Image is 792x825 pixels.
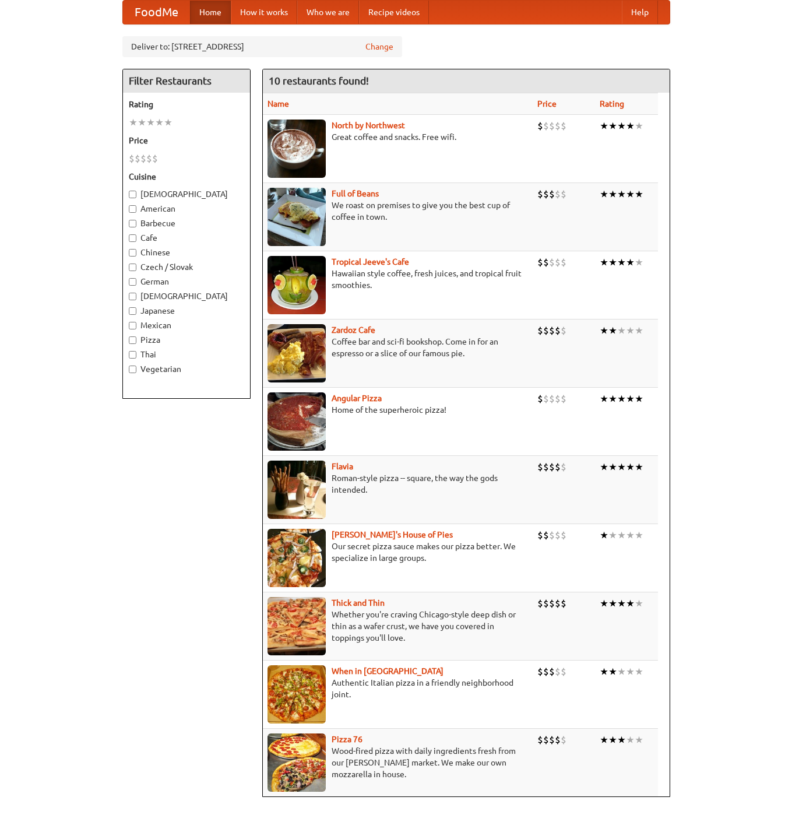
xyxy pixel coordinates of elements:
li: ★ [617,392,626,405]
li: $ [543,392,549,405]
li: $ [537,597,543,610]
li: $ [549,597,555,610]
li: $ [555,665,561,678]
label: [DEMOGRAPHIC_DATA] [129,290,244,302]
img: flavia.jpg [267,461,326,519]
li: ★ [626,529,635,542]
li: ★ [600,188,608,201]
li: ★ [608,392,617,405]
img: beans.jpg [267,188,326,246]
li: ★ [635,733,643,746]
label: Japanese [129,305,244,317]
li: ★ [600,733,608,746]
li: $ [549,665,555,678]
li: ★ [626,188,635,201]
li: $ [561,461,566,473]
li: ★ [635,120,643,132]
li: ★ [635,529,643,542]
h4: Filter Restaurants [123,69,250,93]
img: jeeves.jpg [267,256,326,314]
li: ★ [617,733,626,746]
li: ★ [146,116,155,129]
li: $ [555,256,561,269]
li: ★ [608,597,617,610]
li: $ [543,256,549,269]
a: How it works [231,1,297,24]
label: Mexican [129,320,244,331]
li: ★ [600,392,608,405]
li: ★ [626,256,635,269]
a: Full of Beans [332,189,379,198]
li: $ [549,461,555,473]
h5: Rating [129,99,244,110]
li: $ [543,529,549,542]
a: Change [365,41,393,52]
li: ★ [635,256,643,269]
div: Deliver to: [STREET_ADDRESS] [122,36,402,57]
li: $ [549,256,555,269]
li: $ [543,665,549,678]
li: ★ [635,665,643,678]
li: $ [146,152,152,165]
b: Pizza 76 [332,735,362,744]
li: $ [537,529,543,542]
img: thick.jpg [267,597,326,655]
a: Thick and Thin [332,598,385,608]
li: $ [549,733,555,746]
a: Home [190,1,231,24]
input: German [129,278,136,286]
li: $ [129,152,135,165]
li: ★ [617,120,626,132]
a: When in [GEOGRAPHIC_DATA] [332,666,443,676]
li: ★ [600,324,608,337]
li: ★ [635,392,643,405]
b: North by Northwest [332,121,405,130]
p: Roman-style pizza -- square, the way the gods intended. [267,472,529,496]
li: ★ [129,116,138,129]
li: ★ [635,461,643,473]
li: ★ [626,120,635,132]
li: $ [537,256,543,269]
li: ★ [600,597,608,610]
li: ★ [164,116,173,129]
input: Barbecue [129,220,136,227]
li: ★ [626,324,635,337]
li: $ [537,461,543,473]
li: $ [561,256,566,269]
li: ★ [600,256,608,269]
p: Home of the superheroic pizza! [267,404,529,416]
a: Flavia [332,462,353,471]
li: $ [561,597,566,610]
label: Vegetarian [129,363,244,375]
li: $ [549,324,555,337]
li: $ [543,597,549,610]
li: $ [561,529,566,542]
li: ★ [626,597,635,610]
li: $ [561,392,566,405]
li: $ [561,665,566,678]
b: [PERSON_NAME]'s House of Pies [332,530,453,539]
label: Barbecue [129,217,244,229]
input: [DEMOGRAPHIC_DATA] [129,191,136,198]
img: angular.jpg [267,392,326,451]
li: ★ [617,665,626,678]
li: $ [555,597,561,610]
a: Recipe videos [359,1,429,24]
p: Great coffee and snacks. Free wifi. [267,131,529,143]
li: $ [543,461,549,473]
li: ★ [608,324,617,337]
li: $ [549,120,555,132]
input: Thai [129,351,136,359]
li: ★ [617,597,626,610]
p: Hawaiian style coffee, fresh juices, and tropical fruit smoothies. [267,268,529,291]
li: $ [555,461,561,473]
a: Zardoz Cafe [332,325,375,335]
li: ★ [608,733,617,746]
li: $ [543,324,549,337]
li: $ [140,152,146,165]
img: luigis.jpg [267,529,326,587]
li: ★ [635,324,643,337]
